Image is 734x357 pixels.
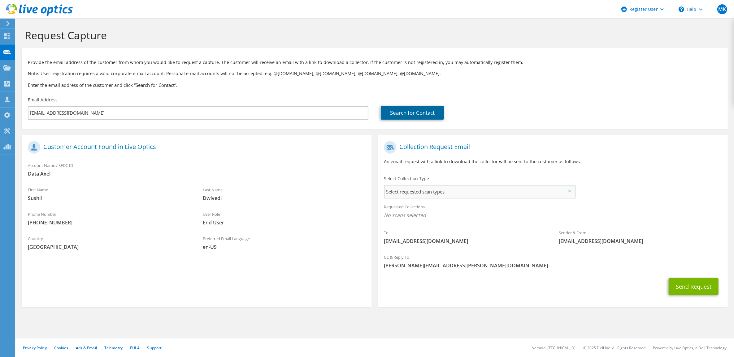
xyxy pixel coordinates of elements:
[378,226,553,248] div: To
[28,195,190,202] span: Sushil
[147,345,162,351] a: Support
[104,345,123,351] a: Telemetry
[28,82,722,88] h3: Enter the email address of the customer and click “Search for Contact”.
[203,244,365,250] span: en-US
[28,170,365,177] span: Data Axel
[583,345,645,351] li: © 2025 Dell Inc. All Rights Reserved
[532,345,576,351] li: Version: [TECHNICAL_ID]
[653,345,727,351] li: Powered by Live Optics, a Dell Technology
[197,208,371,229] div: User Role
[28,219,190,226] span: [PHONE_NUMBER]
[197,232,371,253] div: Preferred Email Language
[28,244,190,250] span: [GEOGRAPHIC_DATA]
[28,97,58,103] label: Email Address
[130,345,140,351] a: EULA
[553,226,728,248] div: Sender & From
[28,59,722,66] p: Provide the email address of the customer from whom you would like to request a capture. The cust...
[384,262,721,269] span: [PERSON_NAME][EMAIL_ADDRESS][PERSON_NAME][DOMAIN_NAME]
[28,141,362,154] h1: Customer Account Found in Live Optics
[384,158,721,165] p: An email request with a link to download the collector will be sent to the customer as follows.
[384,176,429,182] label: Select Collection Type
[22,159,371,180] div: Account Name / SFDC ID
[679,6,684,12] svg: \n
[384,212,721,219] span: No scans selected
[76,345,97,351] a: Ads & Email
[23,345,47,351] a: Privacy Policy
[378,251,727,272] div: CC & Reply To
[25,29,722,42] h1: Request Capture
[717,4,727,14] span: MK
[197,183,371,205] div: Last Name
[559,238,722,244] span: [EMAIL_ADDRESS][DOMAIN_NAME]
[22,232,197,253] div: Country
[203,219,365,226] span: End User
[22,183,197,205] div: First Name
[384,185,574,198] span: Select requested scan types
[384,238,546,244] span: [EMAIL_ADDRESS][DOMAIN_NAME]
[669,278,719,295] button: Send Request
[378,200,727,223] div: Requested Collections
[384,141,718,154] h1: Collection Request Email
[203,195,365,202] span: Dwivedi
[28,70,722,77] p: Note: User registration requires a valid corporate e-mail account. Personal e-mail accounts will ...
[54,345,68,351] a: Cookies
[381,106,444,120] a: Search for Contact
[22,208,197,229] div: Phone Number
